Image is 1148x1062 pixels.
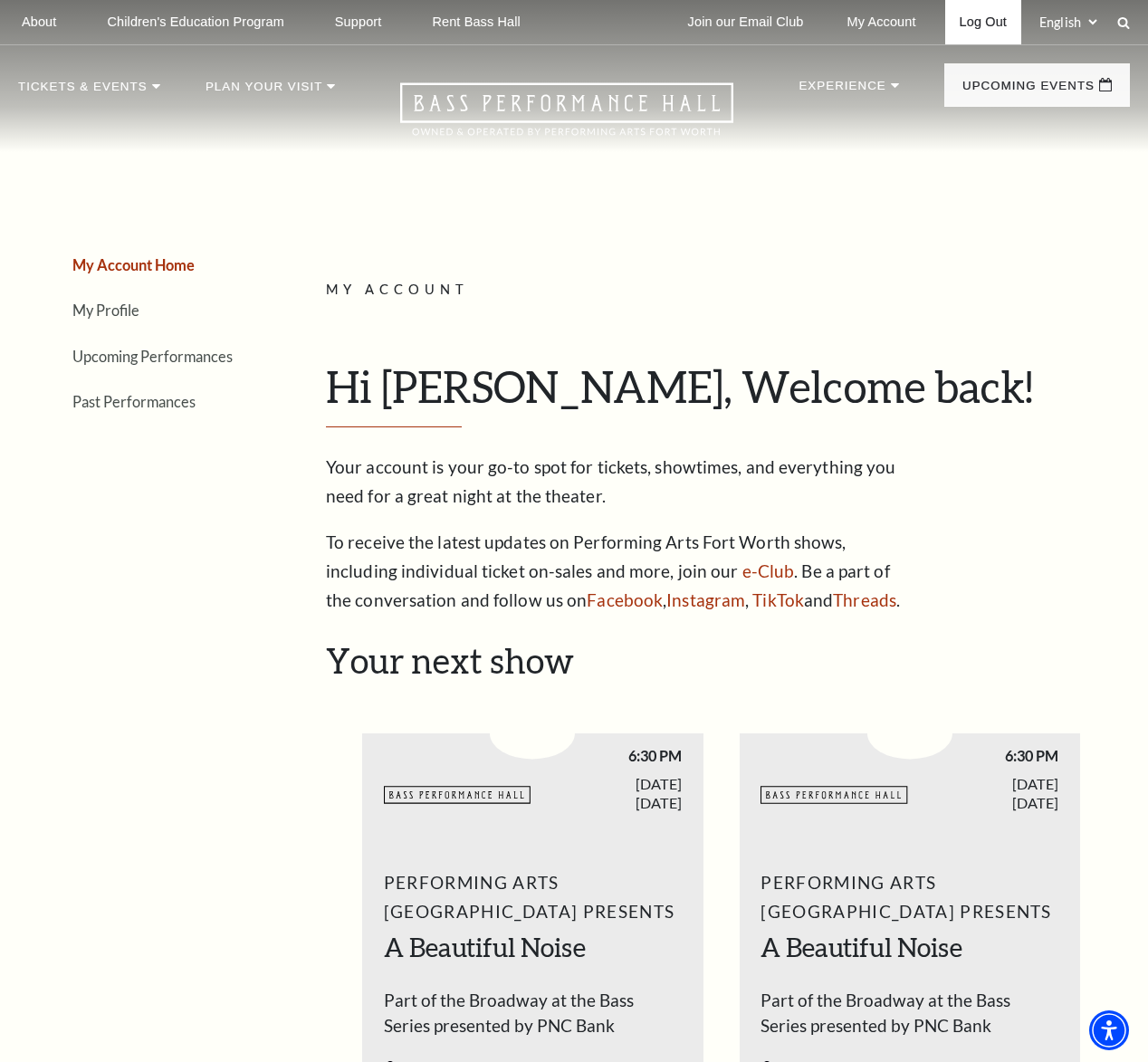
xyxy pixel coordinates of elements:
div: Accessibility Menu [1089,1010,1129,1050]
span: Performing Arts [GEOGRAPHIC_DATA] Presents [761,868,1058,926]
a: Past Performances [72,393,196,410]
a: Facebook - open in a new tab [587,589,663,610]
h2: Your next show [326,640,1116,682]
h2: A Beautiful Noise [761,930,1058,966]
p: Support [335,14,382,30]
p: Children's Education Program [107,14,283,30]
span: and [804,589,833,610]
a: TikTok - open in a new tab [752,589,804,610]
span: [DATE] [DATE] [532,774,682,812]
span: [DATE] [DATE] [910,774,1059,812]
p: Tickets & Events [18,81,148,102]
h2: A Beautiful Noise [384,930,682,966]
span: My Account [326,282,469,297]
span: Performing Arts [GEOGRAPHIC_DATA] Presents [384,868,682,926]
a: Instagram - open in a new tab [666,589,745,610]
span: Part of the Broadway at the Bass Series presented by PNC Bank [384,988,682,1048]
span: 6:30 PM [532,746,682,765]
p: Experience [799,80,885,101]
p: To receive the latest updates on Performing Arts Fort Worth shows, including individual ticket on... [326,528,914,615]
span: 6:30 PM [910,746,1059,765]
a: Threads - open in a new tab [833,589,896,610]
a: My Profile [72,301,139,319]
p: Upcoming Events [962,80,1095,101]
p: Plan Your Visit [206,81,323,102]
h1: Hi [PERSON_NAME], Welcome back! [326,360,1116,427]
p: About [22,14,56,30]
a: Open this option [335,82,799,152]
span: Part of the Broadway at the Bass Series presented by PNC Bank [761,988,1058,1048]
p: Your account is your go-to spot for tickets, showtimes, and everything you need for a great night... [326,453,914,511]
p: Rent Bass Hall [432,14,521,30]
a: e-Club [742,560,795,581]
a: Upcoming Performances [72,348,233,365]
select: Select: [1036,14,1100,31]
a: My Account Home [72,256,195,273]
